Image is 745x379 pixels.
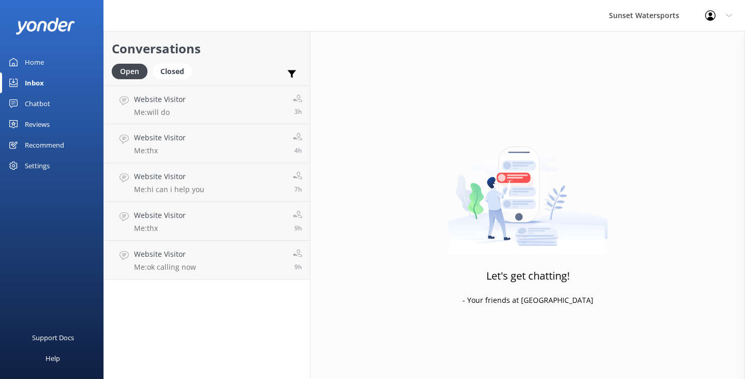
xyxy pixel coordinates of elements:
h4: Website Visitor [134,249,196,260]
div: Inbox [25,72,44,93]
a: Open [112,65,153,77]
div: Recommend [25,135,64,155]
p: Me: will do [134,108,186,117]
span: Aug 22 2025 01:59pm (UTC -05:00) America/Cancun [294,146,302,155]
div: Home [25,52,44,72]
a: Website VisitorMe:will do3h [104,85,310,124]
h4: Website Visitor [134,171,204,182]
h3: Let's get chatting! [486,268,570,284]
h4: Website Visitor [134,94,186,105]
img: yonder-white-logo.png [16,18,75,35]
a: Website VisitorMe:thx4h [104,124,310,163]
p: - Your friends at [GEOGRAPHIC_DATA] [463,295,593,306]
div: Settings [25,155,50,176]
h4: Website Visitor [134,132,186,143]
div: Support Docs [32,327,74,348]
a: Website VisitorMe:thx9h [104,202,310,241]
div: Chatbot [25,93,50,114]
span: Aug 22 2025 09:02am (UTC -05:00) America/Cancun [294,224,302,232]
p: Me: thx [134,146,186,155]
div: Help [46,348,60,369]
span: Aug 22 2025 11:28am (UTC -05:00) America/Cancun [294,185,302,194]
p: Me: ok calling now [134,263,196,272]
div: Open [112,64,147,79]
img: artwork of a man stealing a conversation from at giant smartphone [448,125,608,254]
span: Aug 22 2025 03:44pm (UTC -05:00) America/Cancun [294,107,302,116]
a: Website VisitorMe:ok calling now9h [104,241,310,280]
a: Closed [153,65,197,77]
h4: Website Visitor [134,210,186,221]
span: Aug 22 2025 08:52am (UTC -05:00) America/Cancun [294,263,302,271]
a: Website VisitorMe:hi can i help you7h [104,163,310,202]
div: Closed [153,64,192,79]
p: Me: hi can i help you [134,185,204,194]
div: Reviews [25,114,50,135]
p: Me: thx [134,224,186,233]
h2: Conversations [112,39,302,59]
